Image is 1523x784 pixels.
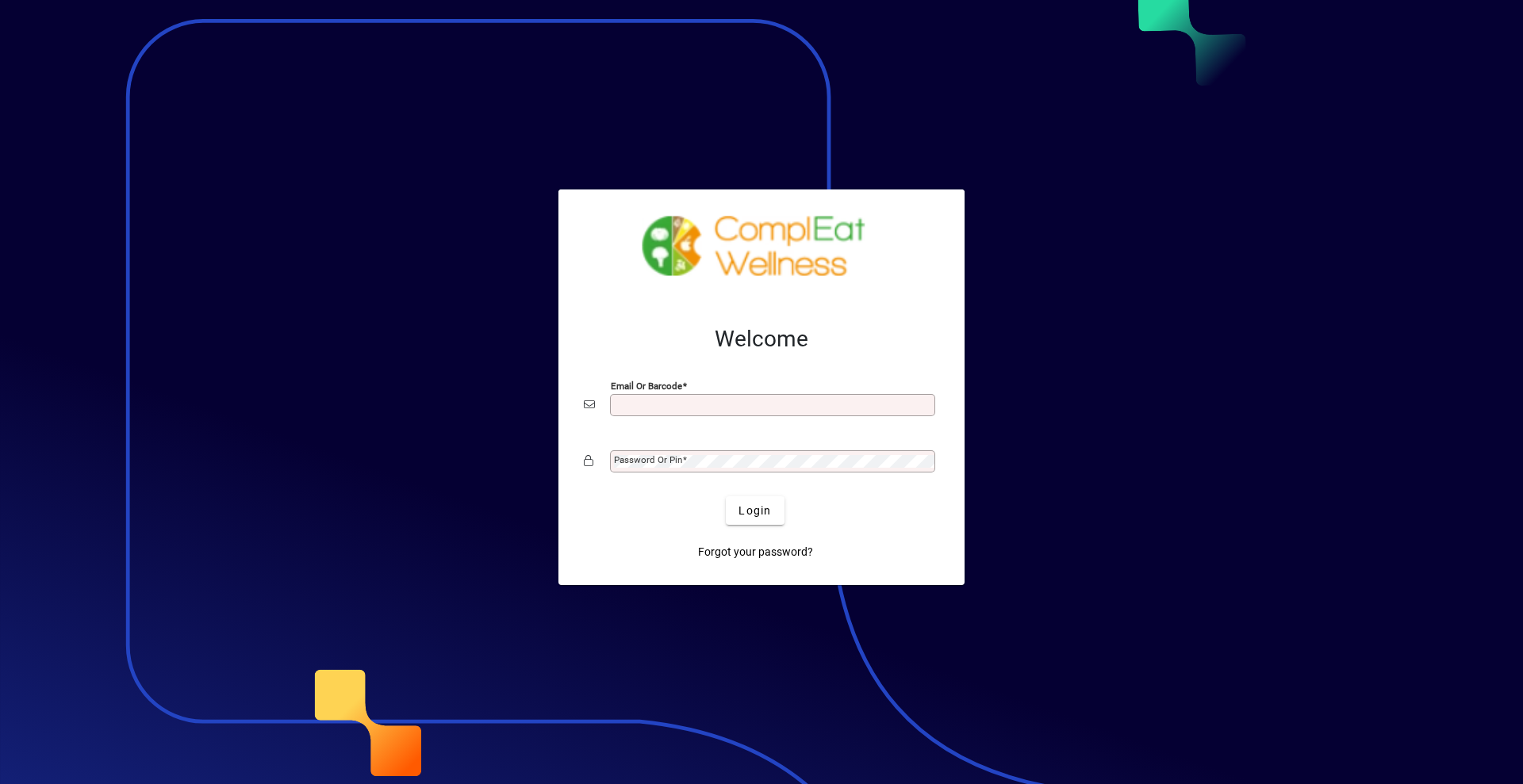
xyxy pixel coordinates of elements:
[692,537,819,566] a: Forgot your password?
[611,381,682,392] mat-label: Email or Barcode
[584,326,939,353] h2: Welcome
[726,496,784,525] button: Login
[698,544,813,560] span: Forgot your password?
[614,454,682,465] mat-label: Password or Pin
[738,503,771,519] span: Login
